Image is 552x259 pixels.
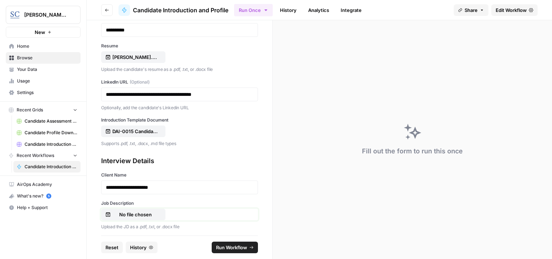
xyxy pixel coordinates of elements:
span: Recent Grids [17,107,43,113]
span: Settings [17,89,77,96]
button: Recent Grids [6,105,81,115]
p: Optionally, add the candidate's Linkedin URL [101,104,258,111]
button: Recent Workflows [6,150,81,161]
span: Candidate Introduction and Profile [133,6,228,14]
a: Candidate Introduction and Profile [118,4,228,16]
p: Upload the candidate's resume as a .pdf, .txt, or .docx file [101,66,258,73]
a: Candidate Assessment Download Sheet [13,115,81,127]
a: 5 [46,194,51,199]
a: Candidate Introduction and Profile [13,161,81,173]
label: LinkedIn URL [101,79,258,85]
span: Candidate Introduction Download Sheet [25,141,77,148]
span: [PERSON_NAME] [GEOGRAPHIC_DATA] [24,11,68,18]
p: Upload the JD as a .pdf, .txt, or .docx file [101,223,258,230]
span: Usage [17,78,77,84]
a: Usage [6,75,81,87]
p: Supports .pdf, .txt, .docx, .md file types [101,140,258,147]
div: What's new? [6,191,80,201]
a: Candidate Introduction Download Sheet [13,139,81,150]
span: History [130,244,147,251]
label: Resume [101,43,258,49]
span: AirOps Academy [17,181,77,188]
span: New [35,29,45,36]
a: History [276,4,301,16]
span: Reset [105,244,118,251]
a: Browse [6,52,81,64]
span: Run Workflow [216,244,247,251]
label: Introduction Template Document [101,117,258,123]
button: Share [454,4,488,16]
button: History [126,242,158,253]
span: Share [465,7,478,14]
button: Run Once [234,4,273,16]
button: DAI-0015 Candidate Introduction AIR OPPS.pdf [101,126,165,137]
a: Settings [6,87,81,98]
text: 5 [48,194,49,198]
span: Recent Workflows [17,152,54,159]
div: Fill out the form to run this once [362,146,463,156]
button: Reset [101,242,123,253]
label: Client Name [101,172,258,178]
span: Candidate Assessment Download Sheet [25,118,77,124]
p: DAI-0015 Candidate Introduction AIR OPPS.pdf [112,128,159,135]
span: (Optional) [130,79,150,85]
span: Edit Workflow [496,7,527,14]
button: No file chosen [101,209,165,220]
span: Help + Support [17,204,77,211]
button: Help + Support [6,202,81,213]
p: No file chosen [112,211,159,218]
button: What's new? 5 [6,190,81,202]
a: Home [6,41,81,52]
p: [PERSON_NAME].pdf [112,54,159,61]
span: Home [17,43,77,50]
a: AirOps Academy [6,179,81,190]
a: Analytics [304,4,333,16]
a: Candidate Profile Download Sheet [13,127,81,139]
span: Candidate Introduction and Profile [25,164,77,170]
a: Integrate [336,4,366,16]
button: New [6,27,81,38]
a: Your Data [6,64,81,75]
span: Browse [17,55,77,61]
button: Run Workflow [212,242,258,253]
button: Workspace: Stanton Chase Nashville [6,6,81,24]
span: Candidate Profile Download Sheet [25,129,77,136]
div: Interview Details [101,156,258,166]
img: Stanton Chase Nashville Logo [8,8,21,21]
label: Job Description [101,200,258,207]
button: [PERSON_NAME].pdf [101,51,165,63]
a: Edit Workflow [491,4,538,16]
span: Your Data [17,66,77,73]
